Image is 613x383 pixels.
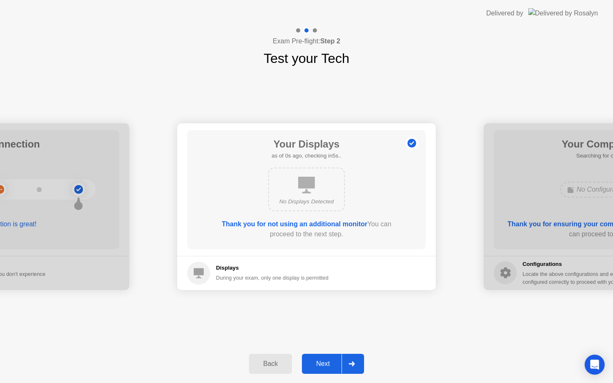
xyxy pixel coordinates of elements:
[264,48,349,68] h1: Test your Tech
[271,152,341,160] h5: as of 0s ago, checking in5s..
[528,8,598,18] img: Delivered by Rosalyn
[271,137,341,152] h1: Your Displays
[320,38,340,45] b: Step 2
[216,264,329,272] h5: Displays
[585,355,605,375] div: Open Intercom Messenger
[276,198,337,206] div: No Displays Detected
[251,360,289,368] div: Back
[222,220,367,228] b: Thank you for not using an additional monitor
[216,274,329,282] div: During your exam, only one display is permitted
[304,360,342,368] div: Next
[249,354,292,374] button: Back
[486,8,523,18] div: Delivered by
[273,36,340,46] h4: Exam Pre-flight:
[302,354,364,374] button: Next
[211,219,402,239] div: You can proceed to the next step.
